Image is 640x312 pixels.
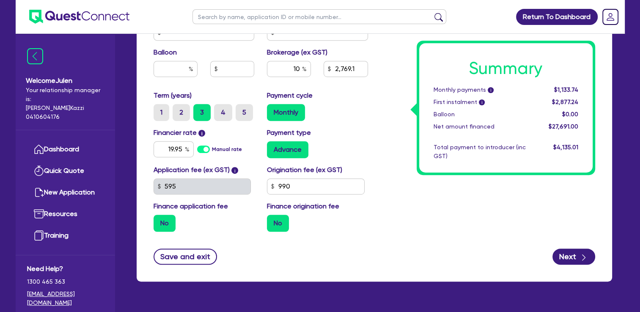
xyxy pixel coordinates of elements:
[554,86,578,93] span: $1,133.74
[154,90,192,101] label: Term (years)
[27,160,104,182] a: Quick Quote
[599,6,621,28] a: Dropdown toggle
[231,167,238,174] span: i
[434,58,578,79] h1: Summary
[154,104,169,121] label: 1
[267,201,339,211] label: Finance origination fee
[173,104,190,121] label: 2
[154,128,206,138] label: Financier rate
[552,99,578,105] span: $2,877.24
[562,111,578,118] span: $0.00
[548,123,578,130] span: $27,691.00
[154,47,177,57] label: Balloon
[267,165,342,175] label: Origination fee (ex GST)
[516,9,598,25] a: Return To Dashboard
[267,128,311,138] label: Payment type
[214,104,232,121] label: 4
[27,48,43,64] img: icon-menu-close
[26,86,105,121] span: Your relationship manager is: [PERSON_NAME] Kazzi 0410604176
[27,139,104,160] a: Dashboard
[29,10,129,24] img: quest-connect-logo-blue
[34,209,44,219] img: resources
[212,145,242,153] label: Manual rate
[154,215,176,232] label: No
[154,249,217,265] button: Save and exit
[27,203,104,225] a: Resources
[488,88,494,93] span: i
[26,76,105,86] span: Welcome Julen
[267,47,327,57] label: Brokerage (ex GST)
[427,85,532,94] div: Monthly payments
[34,187,44,197] img: new-application
[427,122,532,131] div: Net amount financed
[267,215,289,232] label: No
[193,104,211,121] label: 3
[27,225,104,246] a: Training
[27,264,104,274] span: Need Help?
[27,182,104,203] a: New Application
[34,166,44,176] img: quick-quote
[553,144,578,151] span: $4,135.01
[154,201,228,211] label: Finance application fee
[267,104,305,121] label: Monthly
[34,230,44,241] img: training
[427,143,532,161] div: Total payment to introducer (inc GST)
[236,104,253,121] label: 5
[479,100,485,106] span: i
[267,90,313,101] label: Payment cycle
[27,277,104,286] span: 1300 465 363
[552,249,595,265] button: Next
[27,290,104,307] a: [EMAIL_ADDRESS][DOMAIN_NAME]
[192,9,446,24] input: Search by name, application ID or mobile number...
[198,130,205,137] span: i
[154,165,230,175] label: Application fee (ex GST)
[427,98,532,107] div: First instalment
[267,141,308,158] label: Advance
[427,110,532,119] div: Balloon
